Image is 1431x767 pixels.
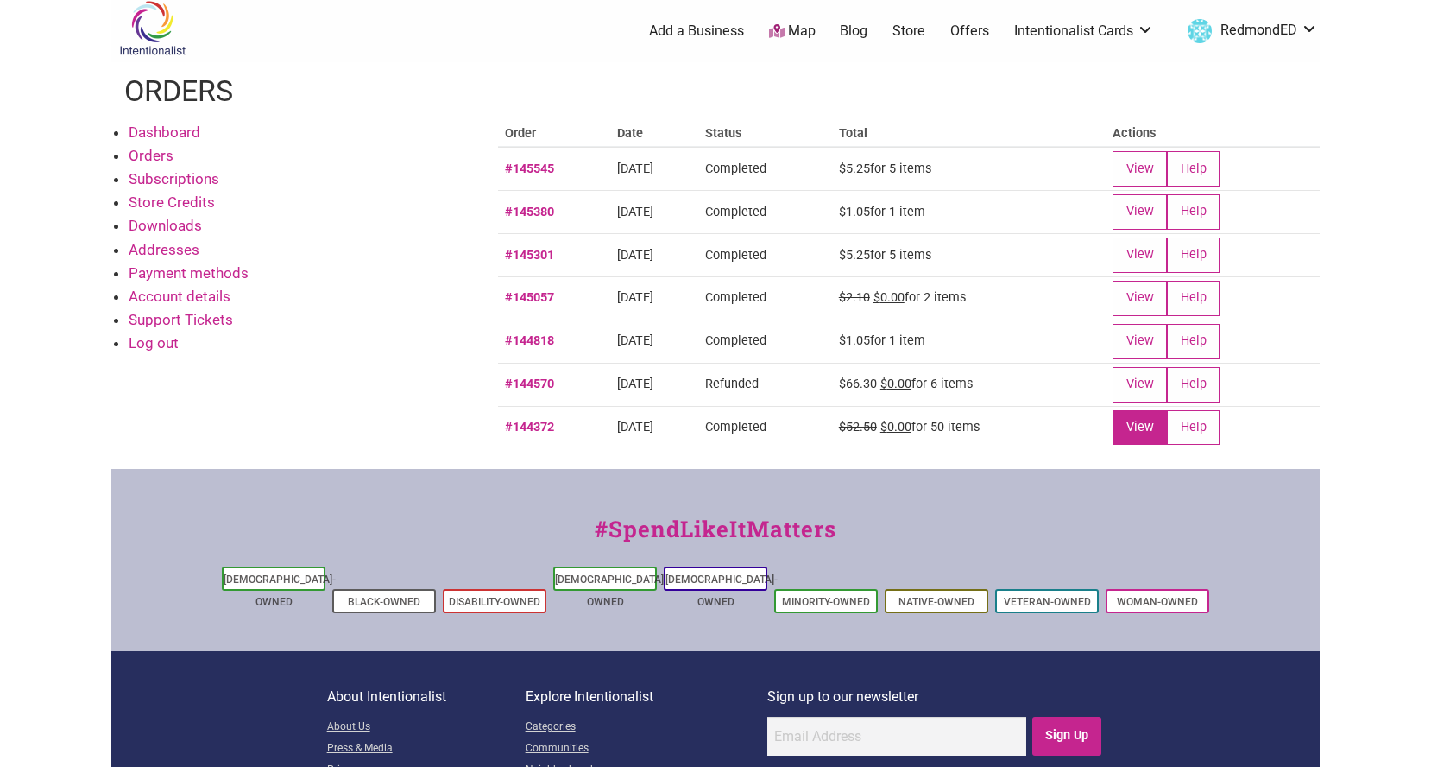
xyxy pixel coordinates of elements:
[1167,367,1220,403] a: Help order number 144570
[1032,717,1102,756] input: Sign Up
[839,290,870,305] del: $2.10
[880,420,911,434] span: 0.00
[129,193,215,211] a: Store Credits
[698,147,831,190] td: Completed
[839,162,846,176] span: $
[129,311,233,328] a: Support Tickets
[1113,281,1167,316] a: View order 145057
[839,377,877,391] del: $66.30
[892,22,925,41] a: Store
[1167,410,1220,446] a: Help order number 144372
[832,190,1106,233] td: for 1 item
[767,686,1105,708] p: Sign up to our newsletter
[832,320,1106,363] td: for 1 item
[839,420,877,434] del: $52.50
[348,596,420,608] a: Black-Owned
[449,596,540,608] a: Disability-Owned
[505,248,554,263] a: View order number 145301
[649,22,744,41] a: Add a Business
[839,162,870,176] span: 5.25
[1113,126,1156,141] span: Actions
[698,320,831,363] td: Completed
[505,377,554,391] a: View order number 144570
[1167,281,1220,316] a: Help order number 145057
[767,717,1026,756] input: Email Address
[839,205,870,219] span: 1.05
[111,512,1320,563] div: #SpendLikeItMatters
[1004,596,1091,608] a: Veteran-Owned
[129,147,173,164] a: Orders
[839,248,846,263] span: $
[505,333,554,348] a: View order number 144818
[880,377,911,391] span: 0.00
[839,126,867,141] span: Total
[873,290,880,305] span: $
[1117,596,1198,608] a: Woman-Owned
[327,738,526,760] a: Press & Media
[698,363,831,406] td: Refunded
[617,420,653,434] time: [DATE]
[839,205,846,219] span: $
[840,22,867,41] a: Blog
[832,233,1106,276] td: for 5 items
[327,686,526,708] p: About Intentionalist
[1113,324,1167,359] a: View order 144818
[526,717,767,738] a: Categories
[832,147,1106,190] td: for 5 items
[705,126,741,141] span: Status
[698,233,831,276] td: Completed
[832,363,1106,406] td: for 6 items
[1113,410,1167,446] a: View order 144372
[617,205,653,219] time: [DATE]
[111,121,474,370] nav: Account pages
[526,738,767,760] a: Communities
[1113,367,1167,403] a: View order 144570
[1113,238,1167,273] a: View order 145301
[839,333,870,348] span: 1.05
[505,126,536,141] span: Order
[1167,151,1220,187] a: Help order number 145545
[698,190,831,233] td: Completed
[665,574,778,608] a: [DEMOGRAPHIC_DATA]-Owned
[839,248,870,263] span: 5.25
[769,22,816,41] a: Map
[950,22,989,41] a: Offers
[129,241,199,258] a: Addresses
[1113,151,1167,187] a: View order 145545
[129,124,200,141] a: Dashboard
[617,333,653,348] time: [DATE]
[129,288,230,305] a: Account details
[832,406,1106,449] td: for 50 items
[505,420,554,434] a: View order number 144372
[617,290,653,305] time: [DATE]
[873,290,905,305] span: 0.00
[505,162,554,176] a: View order number 145545
[124,71,233,112] h1: Orders
[698,406,831,449] td: Completed
[224,574,336,608] a: [DEMOGRAPHIC_DATA]-Owned
[617,248,653,263] time: [DATE]
[880,420,887,434] span: $
[898,596,974,608] a: Native-Owned
[129,217,202,234] a: Downloads
[129,170,219,187] a: Subscriptions
[505,290,554,305] a: View order number 145057
[129,264,249,282] a: Payment methods
[617,162,653,176] time: [DATE]
[880,377,887,391] span: $
[555,574,667,608] a: [DEMOGRAPHIC_DATA]-Owned
[129,334,179,352] a: Log out
[1167,238,1220,273] a: Help order number 145301
[698,276,831,320] td: Completed
[505,205,554,219] a: View order number 145380
[617,126,643,141] span: Date
[1014,22,1154,41] a: Intentionalist Cards
[526,686,767,708] p: Explore Intentionalist
[327,717,526,738] a: About Us
[1179,16,1318,47] a: RedmondED
[782,596,870,608] a: Minority-Owned
[617,377,653,391] time: [DATE]
[839,333,846,348] span: $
